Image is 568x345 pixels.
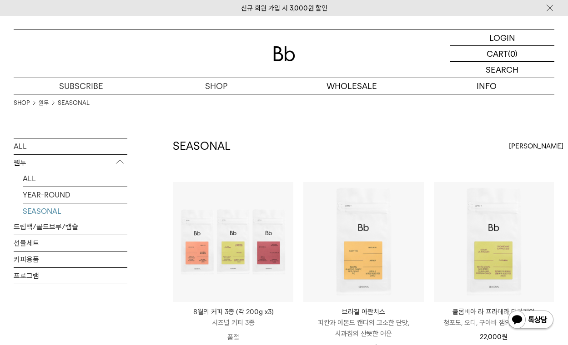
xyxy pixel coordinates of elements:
a: 브라질 아란치스 피칸과 아몬드 캔디의 고소한 단맛, 사과칩의 산뜻한 여운 [303,306,423,339]
span: 원 [502,333,508,341]
a: CART (0) [450,46,554,62]
a: SUBSCRIBE [14,78,149,94]
a: ALL [23,171,127,187]
a: 선물세트 [14,235,127,251]
p: WHOLESALE [284,78,419,94]
a: 신규 회원 가입 시 3,000원 할인 [241,4,327,12]
p: 원두 [14,155,127,171]
p: (0) [508,46,518,61]
a: SHOP [149,78,284,94]
a: SHOP [14,99,30,108]
a: SEASONAL [58,99,90,108]
img: 8월의 커피 3종 (각 200g x3) [173,182,293,302]
a: LOGIN [450,30,554,46]
img: 카카오톡 채널 1:1 채팅 버튼 [507,310,554,331]
p: 브라질 아란치스 [303,306,423,317]
a: 드립백/콜드브루/캡슐 [14,219,127,235]
p: 시즈널 커피 3종 [173,317,293,328]
img: 콜롬비아 라 프라데라 디카페인 [434,182,554,302]
a: YEAR-ROUND [23,187,127,203]
a: 8월의 커피 3종 (각 200g x3) 시즈널 커피 3종 [173,306,293,328]
a: 콜롬비아 라 프라데라 디카페인 청포도, 오디, 구아바 잼의 달콤한 조화 [434,306,554,328]
img: 브라질 아란치스 [303,182,423,302]
p: 콜롬비아 라 프라데라 디카페인 [434,306,554,317]
p: 8월의 커피 3종 (각 200g x3) [173,306,293,317]
a: 원두 [39,99,49,108]
h2: SEASONAL [173,138,231,154]
a: 커피용품 [14,251,127,267]
a: ALL [14,138,127,154]
p: SEARCH [486,62,518,78]
img: 로고 [273,46,295,61]
p: CART [487,46,508,61]
p: 청포도, 오디, 구아바 잼의 달콤한 조화 [434,317,554,328]
p: INFO [419,78,554,94]
a: SEASONAL [23,203,127,219]
p: 피칸과 아몬드 캔디의 고소한 단맛, 사과칩의 산뜻한 여운 [303,317,423,339]
p: LOGIN [489,30,515,45]
a: 프로그램 [14,268,127,284]
span: [PERSON_NAME] [509,141,563,152]
span: 22,000 [480,333,508,341]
